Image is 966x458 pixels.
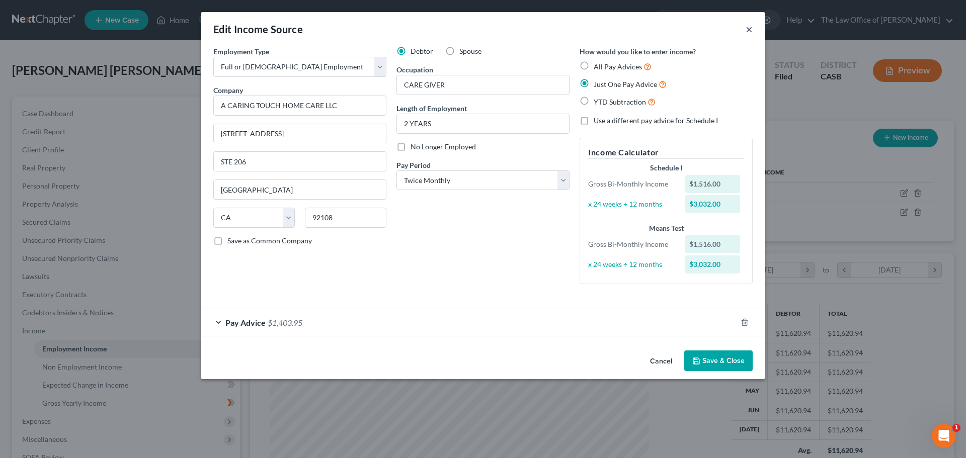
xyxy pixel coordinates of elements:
input: -- [397,75,569,95]
span: Debtor [411,47,433,55]
input: Enter zip... [305,208,386,228]
input: Unit, Suite, etc... [214,152,386,171]
div: $1,516.00 [685,235,741,253]
div: Schedule I [588,163,744,173]
input: Enter address... [214,124,386,143]
div: x 24 weeks ÷ 12 months [583,259,680,269]
div: x 24 weeks ÷ 12 months [583,199,680,209]
span: No Longer Employed [411,142,476,151]
button: Cancel [642,351,680,372]
iframe: Intercom live chat [932,424,956,448]
span: 1 [952,424,960,432]
span: YTD Subtraction [594,98,646,106]
span: $1,403.95 [268,318,302,327]
button: Save & Close [684,350,753,372]
span: Employment Type [213,47,269,56]
input: Search company by name... [213,96,386,116]
label: Occupation [396,64,433,75]
div: $3,032.00 [685,255,741,273]
span: Use a different pay advice for Schedule I [594,116,718,125]
div: $3,032.00 [685,195,741,213]
label: Length of Employment [396,103,467,114]
span: Save as Common Company [227,236,312,245]
span: Just One Pay Advice [594,80,657,88]
input: ex: 2 years [397,114,569,133]
div: Gross Bi-Monthly Income [583,239,680,249]
label: How would you like to enter income? [580,46,696,57]
span: All Pay Advices [594,62,642,71]
div: $1,516.00 [685,175,741,193]
div: Edit Income Source [213,22,303,36]
input: Enter city... [214,180,386,199]
span: Pay Advice [225,318,266,327]
span: Pay Period [396,161,431,169]
span: Spouse [459,47,481,55]
div: Means Test [588,223,744,233]
button: × [746,23,753,35]
div: Gross Bi-Monthly Income [583,179,680,189]
h5: Income Calculator [588,146,744,159]
span: Company [213,86,243,95]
